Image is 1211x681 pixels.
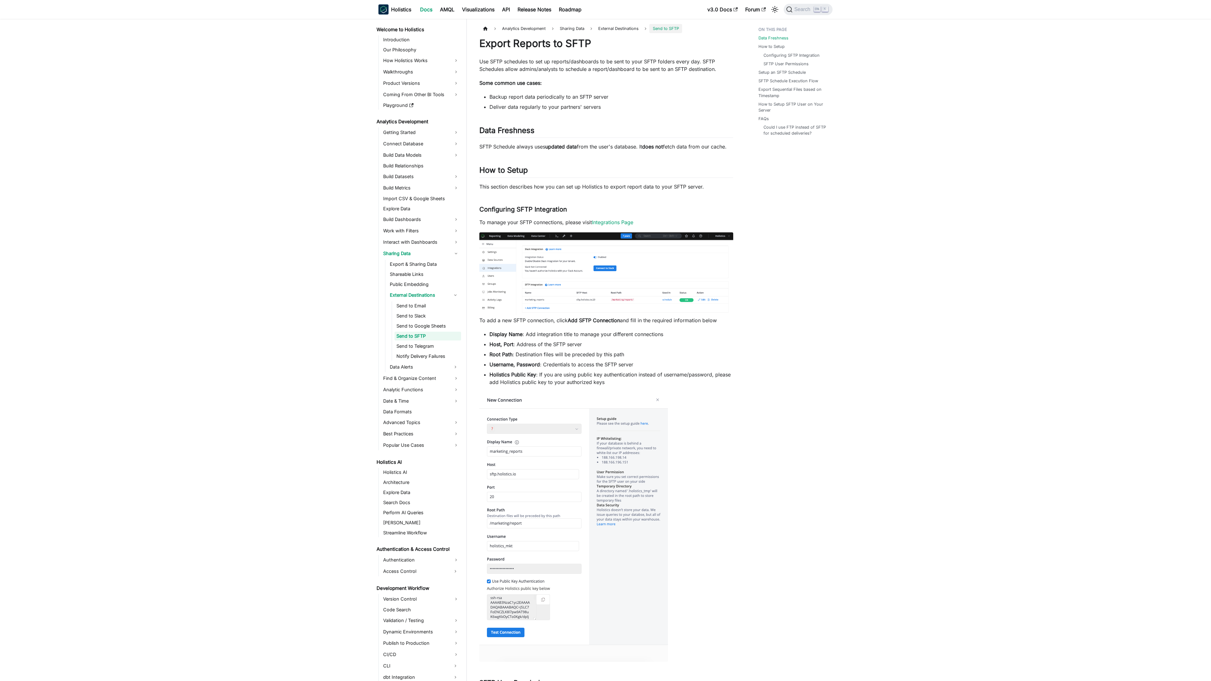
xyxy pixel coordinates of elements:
a: Code Search [381,605,461,614]
a: How Holistics Works [381,55,461,66]
nav: Breadcrumbs [479,24,733,33]
a: Send to Email [395,301,461,310]
a: Access Control [381,566,450,576]
p: Use SFTP schedules to set up reports/dashboards to be sent to your SFTP folders every day. SFTP S... [479,58,733,73]
a: Build Datasets [381,172,461,182]
a: Walkthroughs [381,67,461,77]
a: Getting Started [381,127,461,137]
a: Forum [741,4,769,15]
li: : If you are using public key authentication instead of username/password, please add Holistics p... [489,371,733,386]
a: SFTP User Permissions [763,61,809,67]
a: Home page [479,24,491,33]
a: CI/CD [381,649,461,660]
a: Playground [381,101,461,110]
a: Setup an SFTP Schedule [758,69,806,75]
a: Visualizations [458,4,498,15]
strong: Host, Port [489,341,513,347]
a: Dynamic Environments [381,627,461,637]
a: Advanced Topics [381,417,461,428]
a: HolisticsHolistics [378,4,411,15]
button: Expand sidebar category 'Access Control' [450,566,461,576]
span: Sharing Data [557,24,588,33]
a: Configuring SFTP Integration [763,52,820,58]
nav: Docs sidebar [372,19,467,681]
a: Send to Slack [395,311,461,320]
a: Release Notes [514,4,555,15]
a: Date & Time [381,396,461,406]
a: Coming From Other BI Tools [381,90,461,100]
strong: Holistics Public Key [489,371,536,378]
p: To manage your SFTP connections, please visit [479,218,733,226]
a: Work with Filters [381,226,461,236]
a: How to Setup [758,44,785,49]
a: Shareable Links [388,270,461,279]
h3: Configuring SFTP Integration [479,206,733,213]
strong: Display Name [489,331,523,337]
a: CLI [381,661,450,671]
a: [PERSON_NAME] [381,518,461,527]
a: Streamline Workflow [381,528,461,537]
a: Send to SFTP [395,332,461,340]
a: Our Philosophy [381,45,461,54]
li: : Destination files will be preceded by this path [489,351,733,358]
a: Send to Google Sheets [395,322,461,330]
a: Docs [416,4,436,15]
a: How to Setup SFTP User on Your Server [758,101,829,113]
strong: Root Path [489,351,512,358]
a: Sharing Data [381,248,461,259]
span: External Destinations [598,26,639,31]
button: Collapse sidebar category 'External Destinations' [450,290,461,300]
li: : Add integration title to manage your different connections [489,330,733,338]
b: Holistics [391,6,411,13]
a: Build Metrics [381,183,461,193]
a: Publish to Production [381,638,461,648]
a: Export Sequential Files based on Timestamp [758,86,829,98]
a: Version Control [381,594,461,604]
a: Authentication [381,555,461,565]
a: API [498,4,514,15]
a: Best Practices [381,429,461,439]
a: Interact with Dashboards [381,237,461,247]
img: Holistics [378,4,389,15]
li: Backup report data periodically to an SFTP server [489,93,733,101]
p: This section describes how you can set up Holistics to export report data to your SFTP server. [479,183,733,190]
a: Build Data Models [381,150,461,160]
p: To add a new SFTP connection, click and fill in the required information below [479,317,733,324]
h2: Data Freshness [479,126,733,138]
a: Analytic Functions [381,385,461,395]
strong: Add SFTP Connection [568,317,620,323]
a: Perform AI Queries [381,508,461,517]
a: External Destinations [595,24,642,33]
a: Connect Database [381,139,461,149]
a: Could I use FTP instead of SFTP for scheduled deliveries? [763,124,826,136]
span: Search [793,7,814,12]
a: Holistics AI [381,468,461,477]
kbd: K [822,6,828,12]
strong: Some common use cases: [479,80,542,86]
h1: Export Reports to SFTP [479,37,733,50]
span: Send to SFTP [649,24,682,33]
li: : Address of the SFTP server [489,340,733,348]
button: Switch between dark and light mode (currently light mode) [770,4,780,15]
a: Integrations Page [592,219,633,225]
li: : Credentials to access the SFTP server [489,361,733,368]
a: AMQL [436,4,458,15]
a: FAQs [758,116,769,122]
strong: Username, Password [489,361,540,368]
button: Search (Ctrl+K) [784,4,833,15]
a: Holistics AI [375,458,461,467]
button: Expand sidebar category 'Data Alerts' [450,362,461,372]
a: Find & Organize Content [381,373,461,383]
strong: updated data [545,143,577,150]
a: Data Formats [381,407,461,416]
a: SFTP Schedule Execution Flow [758,78,818,84]
a: Public Embedding [388,280,461,289]
a: v3.0 Docs [704,4,741,15]
a: Explore Data [381,204,461,213]
a: Export & Sharing Data [388,260,461,269]
span: Analytics Development [499,24,549,33]
a: Authentication & Access Control [375,545,461,554]
a: Build Relationships [381,161,461,170]
li: Deliver data regularly to your partners' servers [489,103,733,111]
a: Roadmap [555,4,585,15]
